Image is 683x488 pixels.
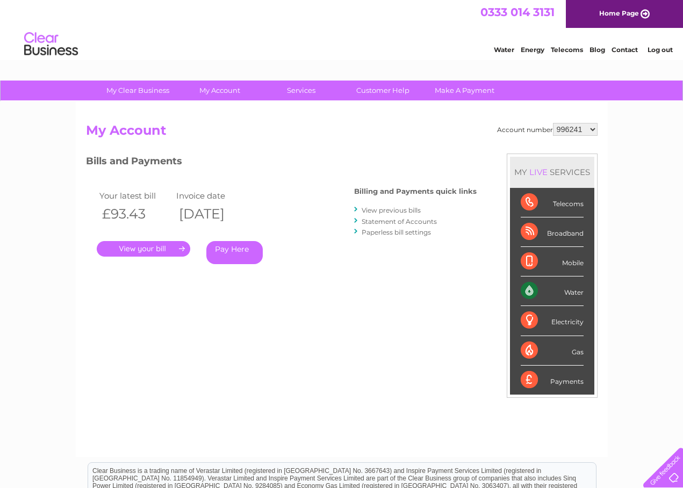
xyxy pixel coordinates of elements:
[97,203,174,225] th: £93.43
[521,366,584,395] div: Payments
[88,6,596,52] div: Clear Business is a trading name of Verastar Limited (registered in [GEOGRAPHIC_DATA] No. 3667643...
[339,81,427,100] a: Customer Help
[175,81,264,100] a: My Account
[648,46,673,54] a: Log out
[551,46,583,54] a: Telecoms
[94,81,182,100] a: My Clear Business
[497,123,598,136] div: Account number
[86,123,598,143] h2: My Account
[521,247,584,276] div: Mobile
[480,5,555,19] a: 0333 014 3131
[362,206,421,214] a: View previous bills
[206,241,263,264] a: Pay Here
[97,241,190,257] a: .
[521,306,584,336] div: Electricity
[97,188,174,203] td: Your latest bill
[521,336,584,366] div: Gas
[86,154,477,172] h3: Bills and Payments
[589,46,605,54] a: Blog
[24,28,78,61] img: logo.png
[521,46,544,54] a: Energy
[612,46,638,54] a: Contact
[521,276,584,306] div: Water
[510,157,594,187] div: MY SERVICES
[174,188,251,203] td: Invoice date
[362,217,437,225] a: Statement of Accounts
[521,188,584,217] div: Telecoms
[362,228,431,236] a: Paperless bill settings
[521,217,584,247] div: Broadband
[354,187,477,195] h4: Billing and Payments quick links
[527,167,550,177] div: LIVE
[420,81,509,100] a: Make A Payment
[174,203,251,225] th: [DATE]
[494,46,514,54] a: Water
[257,81,346,100] a: Services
